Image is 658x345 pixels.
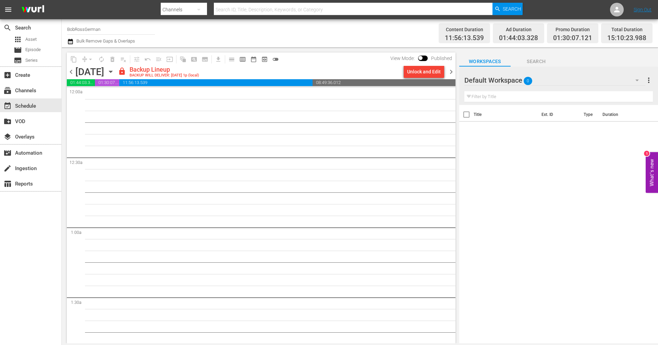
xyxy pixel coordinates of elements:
[580,105,598,124] th: Type
[645,72,653,88] button: more_vert
[537,105,579,124] th: Ext. ID
[261,56,268,63] span: preview_outlined
[75,66,104,78] div: [DATE]
[407,66,441,78] div: Unlock and Edit
[188,54,199,65] span: Create Search Block
[598,105,639,124] th: Duration
[445,25,484,34] div: Content Duration
[224,52,237,66] span: Day Calendar View
[153,54,164,65] span: Fill episodes with ad slates
[553,34,592,42] span: 01:30:07.121
[270,54,281,65] span: 24 hours Lineup View is OFF
[404,66,444,78] button: Unlock and Edit
[272,56,279,63] span: toggle_off
[79,54,96,65] span: Remove Gaps & Overlaps
[96,54,107,65] span: Loop Content
[646,152,658,193] button: Open Feedback Widget
[3,102,12,110] span: Schedule
[25,36,37,43] span: Asset
[645,76,653,84] span: more_vert
[239,56,246,63] span: calendar_view_week_outlined
[199,54,210,65] span: Create Series Block
[68,54,79,65] span: Copy Lineup
[14,35,22,44] span: Asset
[387,56,418,61] span: View Mode:
[118,54,129,65] span: Clear Lineup
[524,74,532,88] span: 0
[607,34,646,42] span: 15:10:23.988
[3,117,12,126] span: VOD
[142,54,153,65] span: Revert to Primary Episode
[428,56,455,61] span: Published
[644,151,649,156] div: 1
[14,56,22,64] span: Series
[237,54,248,65] span: Week Calendar View
[248,54,259,65] span: Month Calendar View
[4,5,12,14] span: menu
[418,56,423,60] span: Toggle to switch from Published to Draft view.
[25,57,38,64] span: Series
[107,54,118,65] span: Select an event to delete
[3,133,12,141] span: Overlays
[492,3,523,15] button: Search
[3,24,12,32] span: Search
[607,25,646,34] div: Total Duration
[634,7,651,12] a: Sign Out
[499,25,538,34] div: Ad Duration
[175,52,188,66] span: Refresh All Search Blocks
[445,34,484,42] span: 11:56:13.539
[553,25,592,34] div: Promo Duration
[164,54,175,65] span: Update Metadata from Key Asset
[130,66,199,73] div: Backup Lineup
[25,46,41,53] span: Episode
[474,105,538,124] th: Title
[3,149,12,157] span: Automation
[95,79,119,86] span: 01:30:07.121
[67,79,95,86] span: 01:44:03.328
[503,3,521,15] span: Search
[313,79,455,86] span: 08:49:36.012
[118,67,126,75] span: lock
[259,54,270,65] span: View Backup
[75,38,135,44] span: Bulk Remove Gaps & Overlaps
[3,86,12,95] span: Channels
[129,52,142,66] span: Customize Events
[3,71,12,79] span: Create
[499,34,538,42] span: 01:44:03.328
[119,79,313,86] span: 11:56:13.539
[67,68,75,76] span: chevron_left
[511,57,562,66] span: Search
[250,56,257,63] span: date_range_outlined
[16,2,49,18] img: ans4CAIJ8jUAAAAAAAAAAAAAAAAAAAAAAAAgQb4GAAAAAAAAAAAAAAAAAAAAAAAAJMjXAAAAAAAAAAAAAAAAAAAAAAAAgAT5G...
[3,180,12,188] span: Reports
[447,68,455,76] span: chevron_right
[3,164,12,172] span: Ingestion
[130,73,199,78] div: BACKUP WILL DELIVER: [DATE] 1p (local)
[14,46,22,54] span: Episode
[210,52,224,66] span: Download as CSV
[464,71,645,90] div: Default Workspace
[459,57,511,66] span: Workspaces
